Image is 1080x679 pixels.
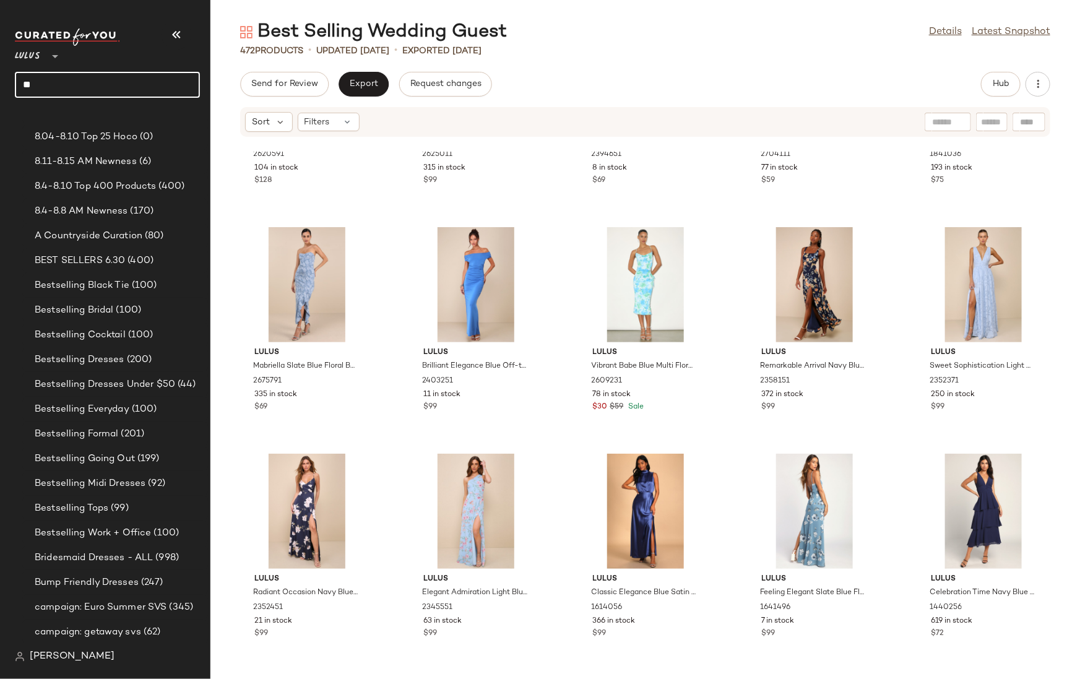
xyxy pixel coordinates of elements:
span: Lulus [931,574,1036,585]
span: campaign: Euro Summer SVS [35,600,167,615]
span: 2675791 [253,376,282,387]
img: 8009281_1614056.jpg [583,454,708,569]
img: 11422141_2352371.jpg [921,227,1046,342]
span: 77 in stock [762,163,798,174]
span: Bestselling Cocktail [35,328,126,342]
span: Lulus [762,347,867,358]
span: 366 in stock [593,616,636,627]
span: Bestselling Formal [35,427,119,441]
span: Lulus [593,347,698,358]
span: (100) [114,303,142,318]
span: (998) [153,551,179,565]
span: (199) [135,452,160,466]
span: Lulus [15,42,40,64]
span: (400) [125,254,153,268]
span: $59 [762,175,775,186]
span: (400) [157,179,185,194]
button: Export [339,72,389,97]
span: Bestselling Work + Office [35,526,152,540]
span: Celebration Time Navy Blue Sleeveless Tiered Midi Dress [930,587,1035,599]
span: Lulus [593,574,698,585]
span: (92) [145,477,165,491]
button: Request changes [399,72,492,97]
a: Latest Snapshot [972,25,1050,40]
span: 315 in stock [423,163,465,174]
span: (100) [129,279,157,293]
span: 2625011 [422,149,452,160]
span: (6) [137,155,151,169]
span: 2345551 [422,602,452,613]
span: $69 [254,402,267,413]
span: $72 [931,628,944,639]
span: (99) [108,501,129,516]
span: 21 in stock [254,616,292,627]
span: $99 [423,175,437,186]
span: Hub [992,79,1009,89]
button: Hub [981,72,1021,97]
span: Lulus [423,347,529,358]
span: 8.4-8.10 Top 400 Products [35,179,157,194]
span: BEST SELLERS 6.30 [35,254,125,268]
img: 11709421_2403251.jpg [413,227,538,342]
span: (44) [175,378,196,392]
img: 11474561_2352451.jpg [244,454,369,569]
span: (200) [124,353,152,367]
span: (345) [167,600,194,615]
span: 250 in stock [931,389,975,400]
img: 11518621_2358151.jpg [752,227,877,342]
span: 2620591 [253,149,284,160]
img: 11482141_2345551.jpg [413,454,538,569]
span: Bump Friendly Dresses [35,576,139,590]
img: 10070401_1641496.jpg [752,454,877,569]
span: Sort [252,116,270,129]
span: $59 [610,402,624,413]
p: updated [DATE] [316,45,389,58]
span: 1841036 [930,149,961,160]
span: 7 in stock [762,616,795,627]
span: (62) [141,625,161,639]
span: $99 [423,402,437,413]
span: 1440256 [930,602,962,613]
span: 2704111 [761,149,790,160]
span: Sale [626,403,644,411]
span: $99 [593,628,607,639]
div: Products [240,45,303,58]
img: cfy_white_logo.C9jOOHJF.svg [15,28,120,46]
span: Bestselling Black Tie [35,279,129,293]
span: 2358151 [761,376,790,387]
span: (100) [152,526,179,540]
span: $128 [254,175,272,186]
span: 8.11-8.15 AM Newness [35,155,137,169]
span: 8.4-8.8 AM Newness [35,204,128,218]
a: Details [929,25,962,40]
span: Export [349,79,378,89]
span: Bestselling Going Out [35,452,135,466]
span: (100) [129,402,157,417]
span: Classic Elegance Blue Satin Sleeveless Mock Neck Maxi Dress [592,587,697,599]
span: A Countryside Curation [35,229,142,243]
span: 78 in stock [593,389,631,400]
span: Mabriella Slate Blue Floral Burnout Ruffled Maxi Dress [253,361,358,372]
span: Bestselling Dresses Under $50 [35,378,175,392]
span: 2394651 [592,149,622,160]
span: 472 [240,46,255,56]
span: Lulus [254,347,360,358]
span: (247) [139,576,163,590]
span: Filters [305,116,330,129]
span: (80) [142,229,164,243]
span: Feeling Elegant Slate Blue Floral Print Lace-Up Slit Maxi Dress [761,587,866,599]
span: • [394,43,397,58]
span: $99 [931,402,944,413]
span: Bestselling Tops [35,501,108,516]
span: Bestselling Bridal [35,303,114,318]
span: $99 [254,628,268,639]
span: Sweet Sophistication Light Blue Burnout Floral Maxi Dress [930,361,1035,372]
p: Exported [DATE] [402,45,482,58]
img: 2609231_2_02_fullbody_Retakes.jpg [583,227,708,342]
span: Bridesmaid Dresses - ALL [35,551,153,565]
span: 619 in stock [931,616,972,627]
span: Lulus [762,574,867,585]
span: Vibrant Babe Blue Multi Floral Cutout Drawstring Midi Dress [592,361,697,372]
span: 2352371 [930,376,959,387]
img: 8684921_1440256.jpg [921,454,1046,569]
